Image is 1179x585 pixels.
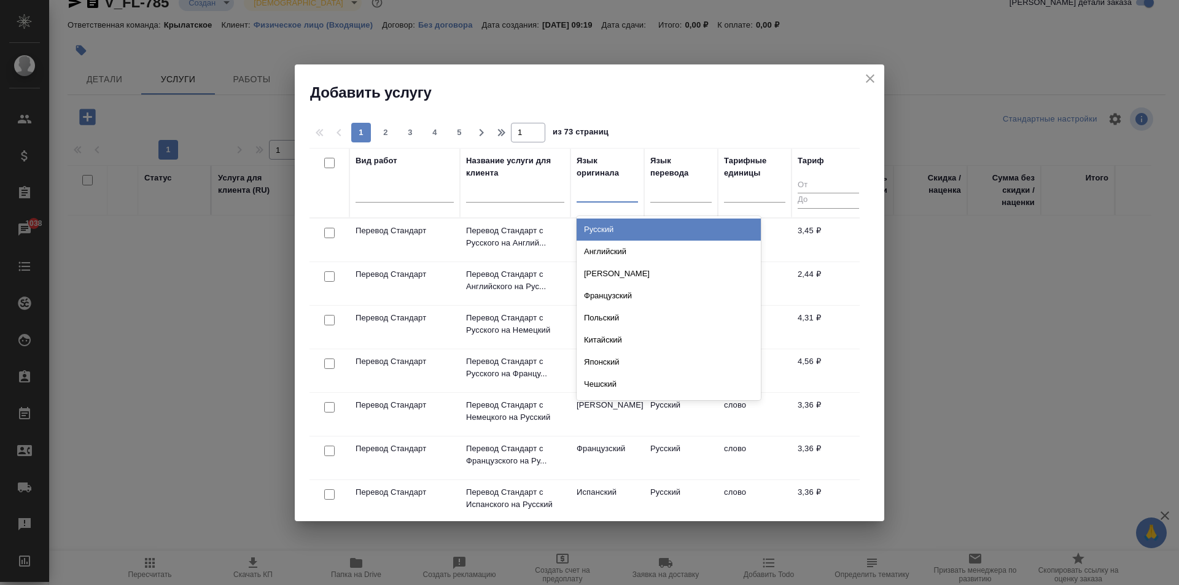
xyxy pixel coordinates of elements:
div: Тарифные единицы [724,155,785,179]
span: 5 [449,126,469,139]
td: Русский [570,219,644,262]
td: Английский [570,262,644,305]
div: Английский [577,241,761,263]
td: Русский [570,306,644,349]
td: Русский [644,436,718,479]
td: 2,44 ₽ [792,262,865,305]
td: 3,36 ₽ [792,480,865,523]
td: 4,31 ₽ [792,306,865,349]
input: От [798,178,859,193]
div: Французский [577,285,761,307]
div: Название услуги для клиента [466,155,564,179]
div: [PERSON_NAME] [577,263,761,285]
td: 3,36 ₽ [792,393,865,436]
button: 2 [376,123,395,142]
div: Китайский [577,329,761,351]
p: Перевод Стандарт [356,225,454,237]
div: Язык оригинала [577,155,638,179]
p: Перевод Стандарт [356,355,454,368]
td: Русский [570,349,644,392]
p: Перевод Стандарт [356,312,454,324]
h2: Добавить услугу [310,83,884,103]
button: 4 [425,123,445,142]
div: Чешский [577,373,761,395]
td: Французский [570,436,644,479]
div: Польский [577,307,761,329]
button: close [861,69,879,88]
p: Перевод Стандарт с Русского на Немецкий [466,312,564,336]
p: Перевод Стандарт с Русского на Францу... [466,355,564,380]
td: Русский [644,480,718,523]
td: 3,45 ₽ [792,219,865,262]
p: Перевод Стандарт [356,486,454,498]
div: Тариф [798,155,824,167]
td: слово [718,436,792,479]
td: Русский [644,393,718,436]
span: 2 [376,126,395,139]
button: 5 [449,123,469,142]
div: Язык перевода [650,155,712,179]
div: Вид работ [356,155,397,167]
p: Перевод Стандарт с Французского на Ру... [466,443,564,467]
td: Испанский [570,480,644,523]
div: Русский [577,219,761,241]
div: Японский [577,351,761,373]
p: Перевод Стандарт [356,399,454,411]
span: 4 [425,126,445,139]
td: слово [718,393,792,436]
p: Перевод Стандарт с Русского на Англий... [466,225,564,249]
td: 3,36 ₽ [792,436,865,479]
p: Перевод Стандарт с Английского на Рус... [466,268,564,293]
span: 3 [400,126,420,139]
p: Перевод Стандарт с Немецкого на Русский [466,399,564,424]
td: слово [718,480,792,523]
button: 3 [400,123,420,142]
div: Сербский [577,395,761,417]
td: [PERSON_NAME] [570,393,644,436]
p: Перевод Стандарт с Испанского на Русский [466,486,564,511]
td: 4,56 ₽ [792,349,865,392]
p: Перевод Стандарт [356,268,454,281]
span: из 73 страниц [553,125,609,142]
input: До [798,193,859,208]
p: Перевод Стандарт [356,443,454,455]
